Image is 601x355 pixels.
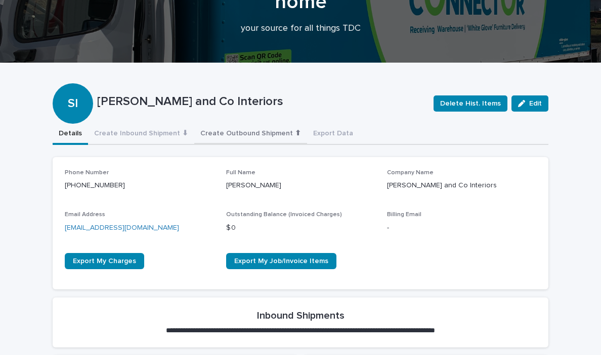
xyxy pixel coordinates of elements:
span: Edit [529,100,542,107]
button: Export Data [307,124,359,145]
a: [EMAIL_ADDRESS][DOMAIN_NAME] [65,224,179,231]
button: Edit [511,95,548,112]
span: Outstanding Balance (Invoiced Charges) [226,212,342,218]
span: Email Address [65,212,105,218]
p: [PERSON_NAME] and Co Interiors [97,94,425,109]
a: Export My Job/Invoice Items [226,253,336,269]
a: Export My Charges [65,253,144,269]
span: Full Name [226,170,255,176]
p: [PERSON_NAME] and Co Interiors [387,180,536,191]
button: Details [53,124,88,145]
span: Delete Hist. Items [440,98,501,109]
p: your source for all things TDC [98,23,503,34]
span: Export My Job/Invoice Items [234,258,328,265]
span: Billing Email [387,212,421,218]
p: [PERSON_NAME] [226,180,375,191]
button: Create Outbound Shipment ⬆ [194,124,307,145]
div: SI [53,56,93,111]
p: $ 0 [226,223,375,233]
button: Create Inbound Shipment ⬇ [88,124,194,145]
p: - [387,223,536,233]
span: Company Name [387,170,434,176]
h2: Inbound Shipments [257,310,345,322]
a: [PHONE_NUMBER] [65,182,125,189]
button: Delete Hist. Items [434,95,507,112]
span: Phone Number [65,170,109,176]
span: Export My Charges [73,258,136,265]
